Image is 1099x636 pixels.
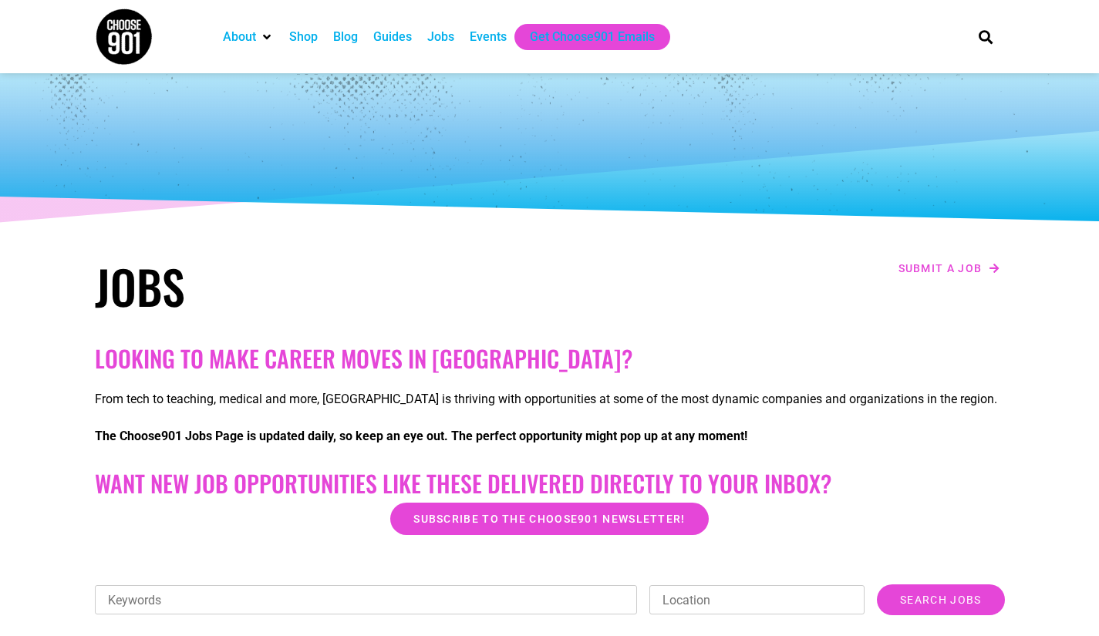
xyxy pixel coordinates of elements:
[215,24,281,50] div: About
[223,28,256,46] a: About
[373,28,412,46] a: Guides
[427,28,454,46] a: Jobs
[95,345,1005,372] h2: Looking to make career moves in [GEOGRAPHIC_DATA]?
[95,258,542,314] h1: Jobs
[877,584,1004,615] input: Search Jobs
[95,390,1005,409] p: From tech to teaching, medical and more, [GEOGRAPHIC_DATA] is thriving with opportunities at some...
[894,258,1005,278] a: Submit a job
[289,28,318,46] a: Shop
[95,429,747,443] strong: The Choose901 Jobs Page is updated daily, so keep an eye out. The perfect opportunity might pop u...
[390,503,708,535] a: Subscribe to the Choose901 newsletter!
[530,28,655,46] a: Get Choose901 Emails
[95,469,1005,497] h2: Want New Job Opportunities like these Delivered Directly to your Inbox?
[95,585,638,614] input: Keywords
[649,585,865,614] input: Location
[215,24,952,50] nav: Main nav
[413,513,685,524] span: Subscribe to the Choose901 newsletter!
[973,24,998,49] div: Search
[470,28,507,46] a: Events
[898,263,983,274] span: Submit a job
[333,28,358,46] a: Blog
